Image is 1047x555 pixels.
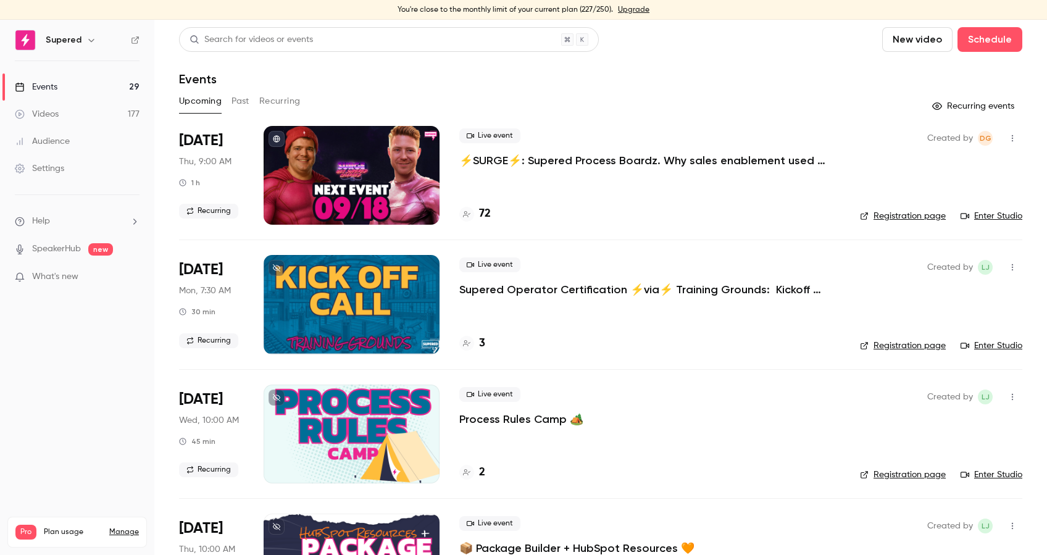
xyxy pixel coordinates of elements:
span: What's new [32,270,78,283]
div: Settings [15,162,64,175]
a: Supered Operator Certification ⚡️via⚡️ Training Grounds: Kickoff Call [459,282,830,297]
button: Past [232,91,249,111]
span: [DATE] [179,131,223,151]
div: Search for videos or events [190,33,313,46]
button: Upcoming [179,91,222,111]
span: Lindsay John [978,260,993,275]
div: Sep 24 Wed, 12:00 PM (America/New York) [179,385,244,483]
a: Enter Studio [961,210,1022,222]
span: Live event [459,128,520,143]
span: Live event [459,516,520,531]
li: help-dropdown-opener [15,215,140,228]
div: 30 min [179,307,215,317]
span: DG [980,131,991,146]
div: Sep 18 Thu, 11:00 AM (America/New York) [179,126,244,225]
span: Lindsay John [978,390,993,404]
span: Created by [927,131,973,146]
span: Recurring [179,462,238,477]
span: Wed, 10:00 AM [179,414,239,427]
span: D'Ana Guiloff [978,131,993,146]
a: Registration page [860,340,946,352]
div: 1 h [179,178,200,188]
span: LJ [982,390,990,404]
a: Manage [109,527,139,537]
a: Upgrade [618,5,649,15]
div: Events [15,81,57,93]
span: Pro [15,525,36,540]
span: Help [32,215,50,228]
span: Live event [459,257,520,272]
span: Recurring [179,333,238,348]
iframe: Noticeable Trigger [125,272,140,283]
h6: Supered [46,34,81,46]
span: Mon, 7:30 AM [179,285,231,297]
span: [DATE] [179,260,223,280]
span: Created by [927,519,973,533]
a: SpeakerHub [32,243,81,256]
span: LJ [982,519,990,533]
h4: 72 [479,206,491,222]
a: 3 [459,335,485,352]
a: ⚡️SURGE⚡️: Supered Process Boardz. Why sales enablement used to feel hard [459,153,830,168]
span: Live event [459,387,520,402]
h1: Events [179,72,217,86]
img: Supered [15,30,35,50]
span: new [88,243,113,256]
a: Enter Studio [961,469,1022,481]
a: Enter Studio [961,340,1022,352]
span: Plan usage [44,527,102,537]
h4: 2 [479,464,485,481]
div: Videos [15,108,59,120]
div: Audience [15,135,70,148]
span: [DATE] [179,390,223,409]
button: Recurring events [927,96,1022,116]
a: Process Rules Camp 🏕️ [459,412,583,427]
a: 2 [459,464,485,481]
span: Created by [927,260,973,275]
span: Recurring [179,204,238,219]
div: Sep 22 Mon, 9:30 AM (America/New York) [179,255,244,354]
a: Registration page [860,469,946,481]
span: Lindsay John [978,519,993,533]
span: LJ [982,260,990,275]
h4: 3 [479,335,485,352]
button: Schedule [957,27,1022,52]
div: 45 min [179,436,215,446]
a: 72 [459,206,491,222]
span: Created by [927,390,973,404]
a: Registration page [860,210,946,222]
span: [DATE] [179,519,223,538]
button: Recurring [259,91,301,111]
span: Thu, 9:00 AM [179,156,232,168]
button: New video [882,27,953,52]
